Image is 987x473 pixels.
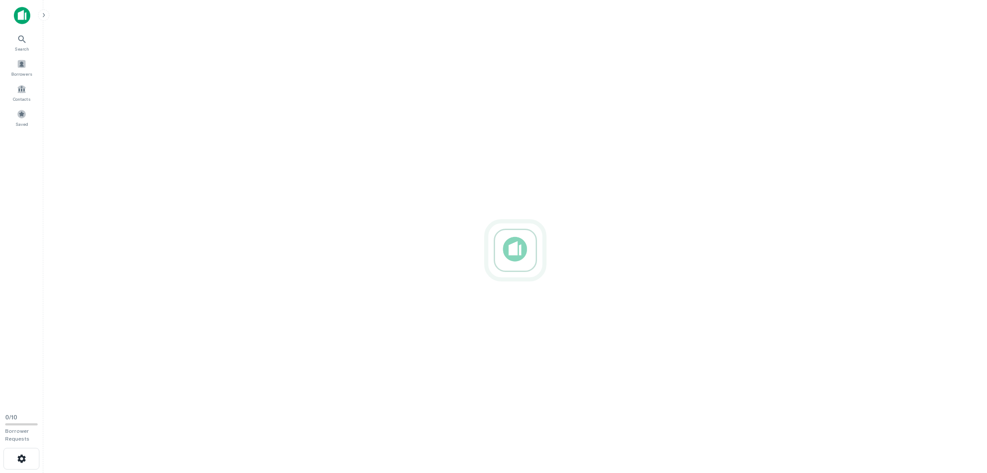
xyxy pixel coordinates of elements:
span: Search [15,45,29,52]
a: Borrowers [3,56,41,79]
span: Borrowers [11,70,32,77]
span: 0 / 10 [5,414,17,421]
a: Search [3,31,41,54]
img: capitalize-icon.png [14,7,30,24]
a: Saved [3,106,41,129]
span: Contacts [13,96,30,102]
span: Borrower Requests [5,428,29,442]
span: Saved [16,121,28,128]
a: Contacts [3,81,41,104]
